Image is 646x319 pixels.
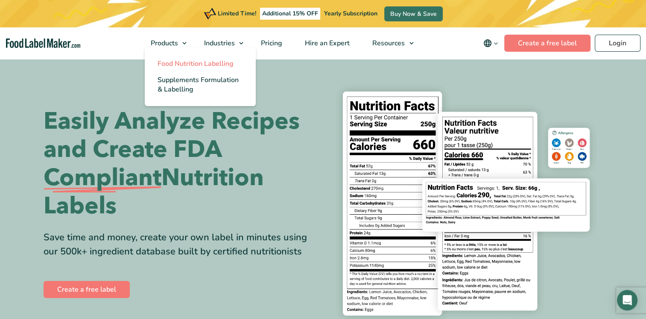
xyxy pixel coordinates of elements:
[158,59,234,68] span: Food Nutrition Labelling
[202,38,236,48] span: Industries
[193,27,248,59] a: Industries
[44,107,317,220] h1: Easily Analyze Recipes and Create FDA Nutrition Labels
[302,38,351,48] span: Hire an Expert
[384,6,443,21] a: Buy Now & Save
[140,27,191,59] a: Products
[44,230,317,259] div: Save time and money, create your own label in minutes using our 500k+ ingredient database built b...
[324,9,377,18] span: Yearly Subscription
[504,35,590,52] a: Create a free label
[595,35,640,52] a: Login
[617,290,637,310] div: Open Intercom Messenger
[260,8,320,20] span: Additional 15% OFF
[361,27,418,59] a: Resources
[158,75,239,94] span: Supplements Formulation & Labelling
[44,164,161,192] span: Compliant
[148,38,179,48] span: Products
[44,281,130,298] a: Create a free label
[370,38,406,48] span: Resources
[145,56,256,72] a: Food Nutrition Labelling
[218,9,256,18] span: Limited Time!
[258,38,283,48] span: Pricing
[250,27,292,59] a: Pricing
[294,27,359,59] a: Hire an Expert
[145,72,256,97] a: Supplements Formulation & Labelling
